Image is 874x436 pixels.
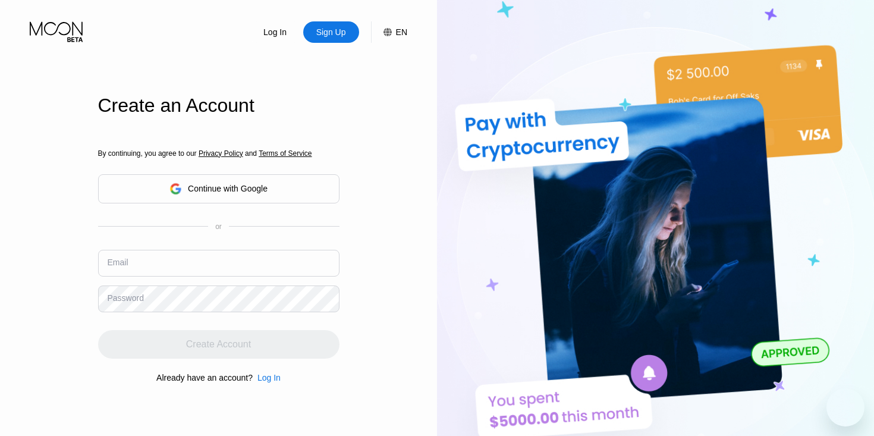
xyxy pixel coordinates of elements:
div: Continue with Google [188,184,268,193]
span: Terms of Service [259,149,312,158]
div: Log In [257,373,281,382]
div: EN [371,21,407,43]
div: Create an Account [98,95,339,117]
div: Already have an account? [156,373,253,382]
div: Log In [253,373,281,382]
div: or [215,222,222,231]
div: Log In [262,26,288,38]
div: Continue with Google [98,174,339,203]
div: Password [108,293,144,303]
span: and [243,149,259,158]
div: EN [396,27,407,37]
div: Sign Up [315,26,347,38]
div: Email [108,258,128,267]
div: Sign Up [303,21,359,43]
div: Log In [247,21,303,43]
iframe: Button to launch messaging window [826,388,864,426]
span: Privacy Policy [199,149,243,158]
div: By continuing, you agree to our [98,149,339,158]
